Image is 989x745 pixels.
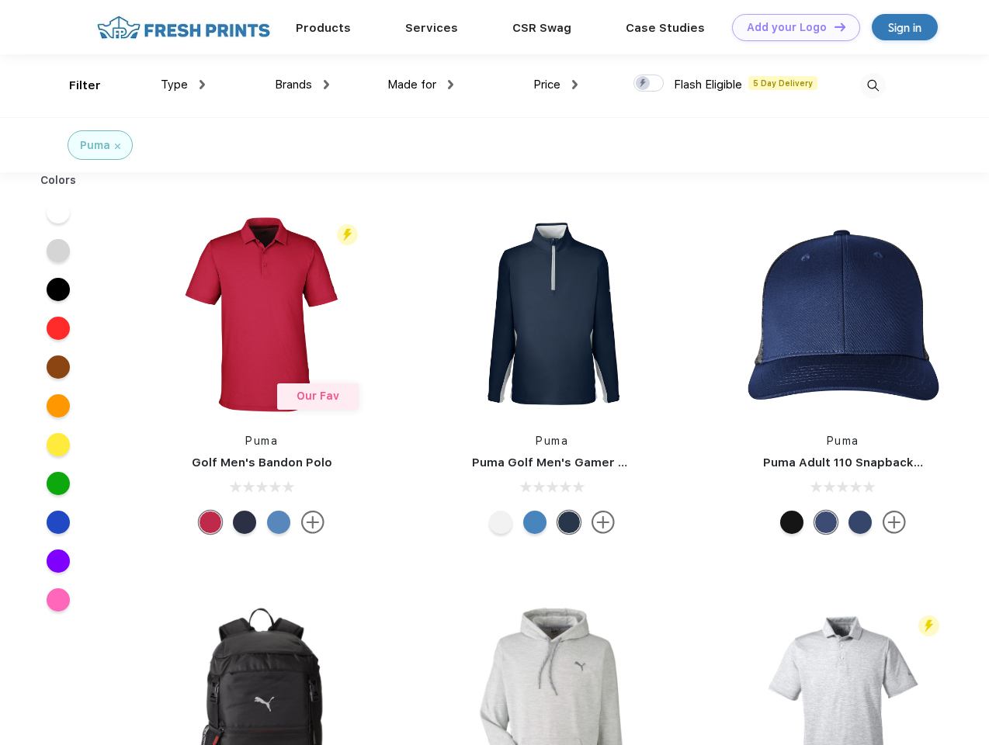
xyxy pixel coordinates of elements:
a: Puma [536,435,568,447]
div: Puma [80,137,110,154]
span: Our Fav [297,390,339,402]
span: Made for [387,78,436,92]
a: CSR Swag [512,21,571,35]
img: func=resize&h=266 [158,211,365,418]
div: Bright White [489,511,512,534]
div: Peacoat with Qut Shd [848,511,872,534]
div: Navy Blazer [233,511,256,534]
img: desktop_search.svg [860,73,886,99]
img: dropdown.png [448,80,453,89]
span: Brands [275,78,312,92]
a: Sign in [872,14,938,40]
img: DT [835,23,845,31]
img: filter_cancel.svg [115,144,120,149]
div: Filter [69,77,101,95]
img: dropdown.png [572,80,578,89]
span: Price [533,78,560,92]
img: func=resize&h=266 [449,211,655,418]
a: Golf Men's Bandon Polo [192,456,332,470]
div: Ski Patrol [199,511,222,534]
div: Bright Cobalt [523,511,547,534]
a: Puma [827,435,859,447]
div: Pma Blk with Pma Blk [780,511,803,534]
div: Peacoat Qut Shd [814,511,838,534]
img: more.svg [592,511,615,534]
div: Colors [29,172,88,189]
div: Navy Blazer [557,511,581,534]
div: Add your Logo [747,21,827,34]
div: Sign in [888,19,921,36]
a: Services [405,21,458,35]
img: func=resize&h=266 [740,211,946,418]
span: Flash Eligible [674,78,742,92]
a: Puma [245,435,278,447]
a: Puma Golf Men's Gamer Golf Quarter-Zip [472,456,717,470]
img: more.svg [301,511,324,534]
img: more.svg [883,511,906,534]
img: flash_active_toggle.svg [337,224,358,245]
img: dropdown.png [324,80,329,89]
img: fo%20logo%202.webp [92,14,275,41]
img: flash_active_toggle.svg [918,615,939,636]
a: Products [296,21,351,35]
img: dropdown.png [200,80,205,89]
span: Type [161,78,188,92]
div: Lake Blue [267,511,290,534]
span: 5 Day Delivery [748,76,817,90]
